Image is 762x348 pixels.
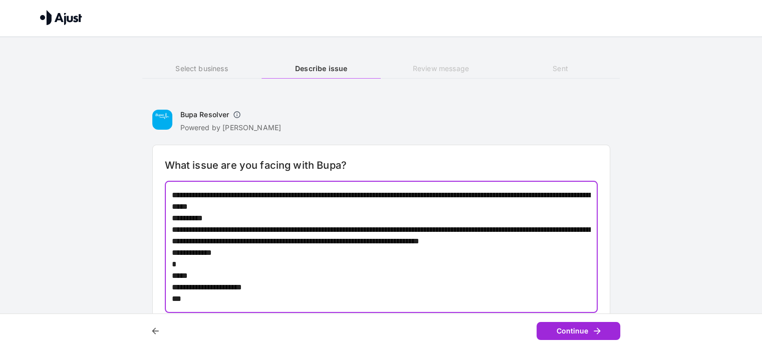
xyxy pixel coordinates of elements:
img: Ajust [40,10,82,25]
h6: Sent [500,63,620,74]
h6: Select business [142,63,262,74]
h6: Describe issue [262,63,381,74]
img: Bupa [152,110,172,130]
button: Continue [537,322,620,340]
h6: Review message [381,63,500,74]
p: Powered by [PERSON_NAME] [180,123,282,133]
h6: Bupa Resolver [180,110,229,120]
h6: What issue are you facing with Bupa? [165,157,598,173]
